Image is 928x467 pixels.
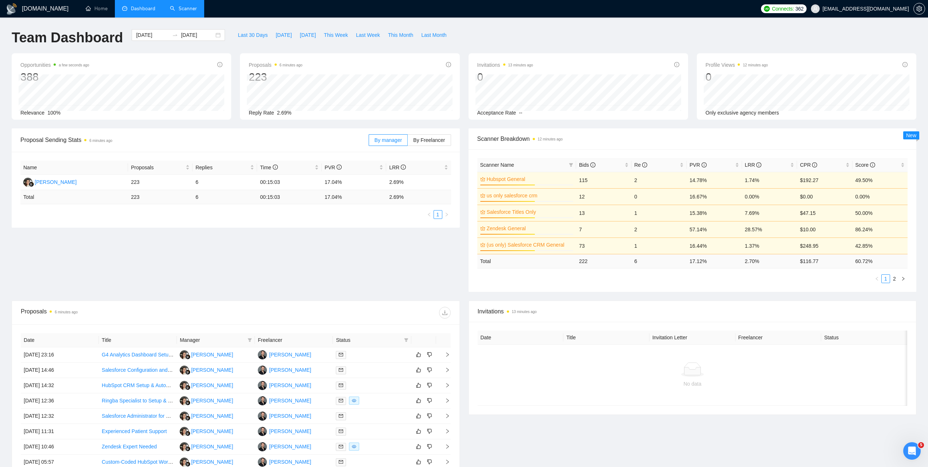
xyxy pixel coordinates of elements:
[403,335,410,346] span: filter
[249,70,302,84] div: 223
[687,238,742,254] td: 16.44%
[21,333,99,347] th: Date
[414,442,423,451] button: like
[238,31,268,39] span: Last 30 Days
[248,338,252,342] span: filter
[339,460,343,464] span: mail
[23,179,77,185] a: LA[PERSON_NAME]
[478,331,564,345] th: Date
[258,412,267,421] img: JR
[519,110,522,116] span: --
[185,431,190,436] img: gigradar-bm.png
[234,29,272,41] button: Last 30 Days
[191,412,233,420] div: [PERSON_NAME]
[181,31,214,39] input: End date
[128,161,193,175] th: Proposals
[180,351,233,357] a: LA[PERSON_NAME]
[706,61,768,69] span: Profile Views
[180,396,189,405] img: LA
[687,221,742,238] td: 57.14%
[258,442,267,451] img: JR
[413,137,445,143] span: By Freelancer
[853,205,908,221] td: 50.00%
[416,428,421,434] span: like
[258,428,311,434] a: JR[PERSON_NAME]
[6,3,18,15] img: logo
[320,29,352,41] button: This Week
[180,397,233,403] a: LA[PERSON_NAME]
[300,31,316,39] span: [DATE]
[325,165,342,170] span: PVR
[480,177,485,182] span: crown
[434,210,442,219] li: 1
[706,110,779,116] span: Only exclusive agency members
[339,414,343,418] span: mail
[797,172,853,188] td: $192.27
[480,193,485,198] span: crown
[634,162,648,168] span: Re
[416,398,421,404] span: like
[258,396,267,405] img: JR
[180,367,233,373] a: LA[PERSON_NAME]
[191,458,233,466] div: [PERSON_NAME]
[421,31,446,39] span: Last Month
[425,427,434,436] button: dislike
[404,338,408,342] span: filter
[414,412,423,420] button: like
[337,165,342,170] span: info-circle
[632,254,687,268] td: 6
[425,210,434,219] li: Previous Page
[269,412,311,420] div: [PERSON_NAME]
[246,335,253,346] span: filter
[439,307,451,319] button: download
[191,381,233,389] div: [PERSON_NAME]
[269,458,311,466] div: [PERSON_NAME]
[427,212,431,217] span: left
[687,172,742,188] td: 14.78%
[269,443,311,451] div: [PERSON_NAME]
[913,6,925,12] a: setting
[576,188,632,205] td: 12
[890,274,899,283] li: 2
[249,61,302,69] span: Proposals
[336,336,401,344] span: Status
[339,444,343,449] span: mail
[180,427,189,436] img: LA
[260,165,277,170] span: Time
[563,331,649,345] th: Title
[20,161,128,175] th: Name
[191,397,233,405] div: [PERSON_NAME]
[180,412,189,421] img: LA
[899,274,908,283] li: Next Page
[649,331,735,345] th: Invitation Letter
[131,163,184,171] span: Proposals
[339,383,343,387] span: mail
[322,175,386,190] td: 17.04%
[86,5,108,12] a: homeHome
[255,333,333,347] th: Freelancer
[277,110,292,116] span: 2.69%
[180,366,189,375] img: LA
[401,165,406,170] span: info-circle
[180,336,245,344] span: Manager
[632,188,687,205] td: 0
[180,381,189,390] img: LA
[185,385,190,390] img: gigradar-bm.png
[853,238,908,254] td: 42.85%
[99,363,177,378] td: Salesforce Configuration and Custom Development Expert Needed
[446,62,451,67] span: info-circle
[875,277,879,281] span: left
[914,6,925,12] span: setting
[102,428,167,434] a: Experienced Patient Support
[191,351,233,359] div: [PERSON_NAME]
[414,381,423,390] button: like
[797,205,853,221] td: $47.15
[425,381,434,390] button: dislike
[797,221,853,238] td: $10.00
[812,162,817,167] span: info-circle
[269,381,311,389] div: [PERSON_NAME]
[217,62,222,67] span: info-circle
[642,162,647,167] span: info-circle
[477,254,576,268] td: Total
[576,254,632,268] td: 222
